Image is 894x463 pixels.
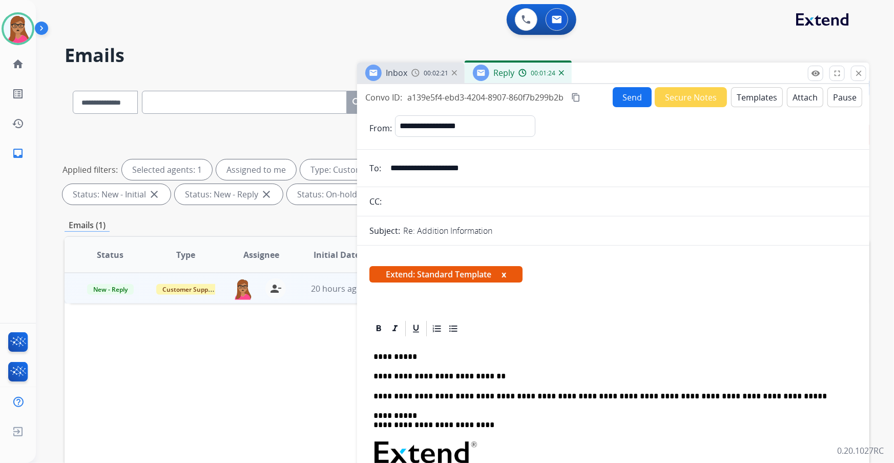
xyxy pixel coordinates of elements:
div: Type: Customer Support [300,159,430,180]
span: Assignee [243,249,279,261]
h2: Emails [65,45,869,66]
span: Status [97,249,123,261]
div: Ordered List [429,321,445,336]
p: Re: Addition Information [403,225,492,237]
mat-icon: person_remove [269,283,282,295]
div: Status: On-hold – Internal [287,184,420,205]
div: Bold [371,321,386,336]
button: Templates [731,87,783,107]
img: avatar [4,14,32,43]
span: 00:02:21 [424,69,448,77]
mat-icon: close [148,188,160,200]
span: Inbox [386,67,407,78]
span: Type [176,249,195,261]
mat-icon: search [351,96,363,109]
span: Reply [493,67,514,78]
mat-icon: close [854,69,863,78]
span: Customer Support [156,284,223,295]
p: Convo ID: [365,91,402,104]
mat-icon: fullscreen [833,69,842,78]
mat-icon: inbox [12,147,24,159]
p: Subject: [369,225,400,237]
p: CC: [369,195,382,208]
button: Secure Notes [655,87,727,107]
mat-icon: close [260,188,273,200]
div: Status: New - Initial [63,184,171,205]
button: Pause [827,87,862,107]
div: Status: New - Reply [175,184,283,205]
span: 00:01:24 [531,69,555,77]
div: Italic [387,321,403,336]
mat-icon: remove_red_eye [811,69,820,78]
mat-icon: history [12,117,24,130]
p: Applied filters: [63,164,118,176]
div: Bullet List [446,321,461,336]
div: Selected agents: 1 [122,159,212,180]
div: Underline [408,321,424,336]
span: Initial Date [314,249,360,261]
img: agent-avatar [233,278,253,300]
mat-icon: content_copy [571,93,580,102]
mat-icon: home [12,58,24,70]
p: To: [369,162,381,174]
button: x [502,268,506,280]
button: Send [613,87,652,107]
p: Emails (1) [65,219,110,232]
div: Assigned to me [216,159,296,180]
span: New - Reply [87,284,134,295]
span: a139e5f4-ebd3-4204-8907-860f7b299b2b [407,92,564,103]
p: From: [369,122,392,134]
p: 0.20.1027RC [837,445,884,457]
mat-icon: list_alt [12,88,24,100]
button: Attach [787,87,823,107]
span: 20 hours ago [311,283,362,294]
span: Extend: Standard Template [369,266,523,283]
